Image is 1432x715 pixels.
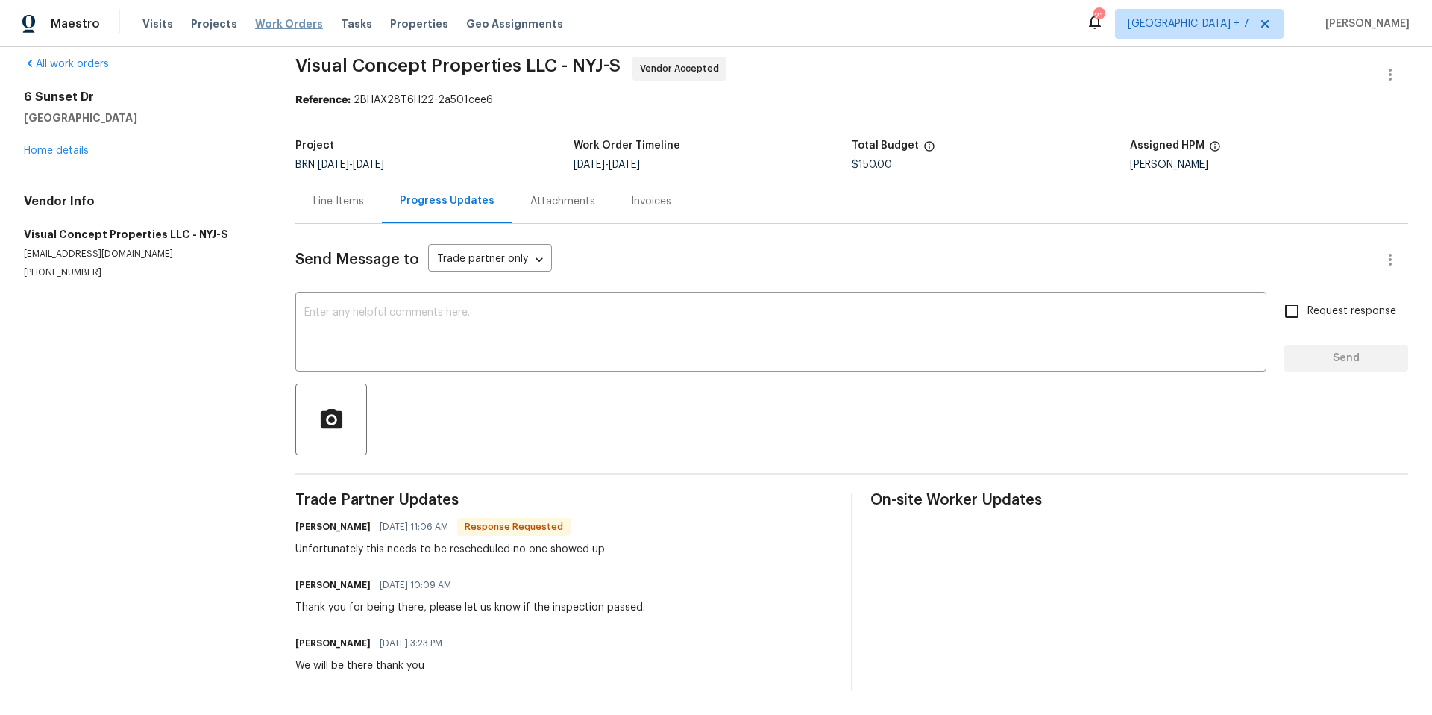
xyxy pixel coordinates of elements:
[318,160,384,170] span: -
[530,194,595,209] div: Attachments
[313,194,364,209] div: Line Items
[1128,16,1249,31] span: [GEOGRAPHIC_DATA] + 7
[852,140,919,151] h5: Total Budget
[295,93,1408,107] div: 2BHAX28T6H22-2a501cee6
[390,16,448,31] span: Properties
[24,266,260,279] p: [PHONE_NUMBER]
[400,193,494,208] div: Progress Updates
[353,160,384,170] span: [DATE]
[1319,16,1410,31] span: [PERSON_NAME]
[459,519,569,534] span: Response Requested
[295,140,334,151] h5: Project
[295,636,371,651] h6: [PERSON_NAME]
[923,140,935,160] span: The total cost of line items that have been proposed by Opendoor. This sum includes line items th...
[1130,160,1408,170] div: [PERSON_NAME]
[191,16,237,31] span: Projects
[574,140,680,151] h5: Work Order Timeline
[295,578,371,593] h6: [PERSON_NAME]
[295,493,833,508] span: Trade Partner Updates
[24,59,109,69] a: All work orders
[295,57,621,75] span: Visual Concept Properties LLC - NYJ-S
[380,578,451,593] span: [DATE] 10:09 AM
[631,194,671,209] div: Invoices
[466,16,563,31] span: Geo Assignments
[640,61,725,76] span: Vendor Accepted
[609,160,640,170] span: [DATE]
[574,160,605,170] span: [DATE]
[295,600,645,615] div: Thank you for being there, please let us know if the inspection passed.
[1307,304,1396,319] span: Request response
[428,248,552,272] div: Trade partner only
[574,160,640,170] span: -
[142,16,173,31] span: Visits
[852,160,892,170] span: $150.00
[24,227,260,242] h5: Visual Concept Properties LLC - NYJ-S
[295,95,351,105] b: Reference:
[24,146,89,156] a: Home details
[24,248,260,260] p: [EMAIL_ADDRESS][DOMAIN_NAME]
[24,194,260,209] h4: Vendor Info
[380,636,442,651] span: [DATE] 3:23 PM
[51,16,100,31] span: Maestro
[870,493,1408,508] span: On-site Worker Updates
[295,658,451,673] div: We will be there thank you
[380,519,448,534] span: [DATE] 11:06 AM
[1130,140,1205,151] h5: Assigned HPM
[295,542,605,557] div: Unfortunately this needs to be rescheduled no one showed up
[295,160,384,170] span: BRN
[1209,140,1221,160] span: The hpm assigned to this work order.
[295,252,419,267] span: Send Message to
[1093,9,1104,24] div: 21
[295,519,371,534] h6: [PERSON_NAME]
[341,19,372,29] span: Tasks
[24,90,260,104] h2: 6 Sunset Dr
[318,160,349,170] span: [DATE]
[255,16,323,31] span: Work Orders
[24,110,260,125] h5: [GEOGRAPHIC_DATA]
